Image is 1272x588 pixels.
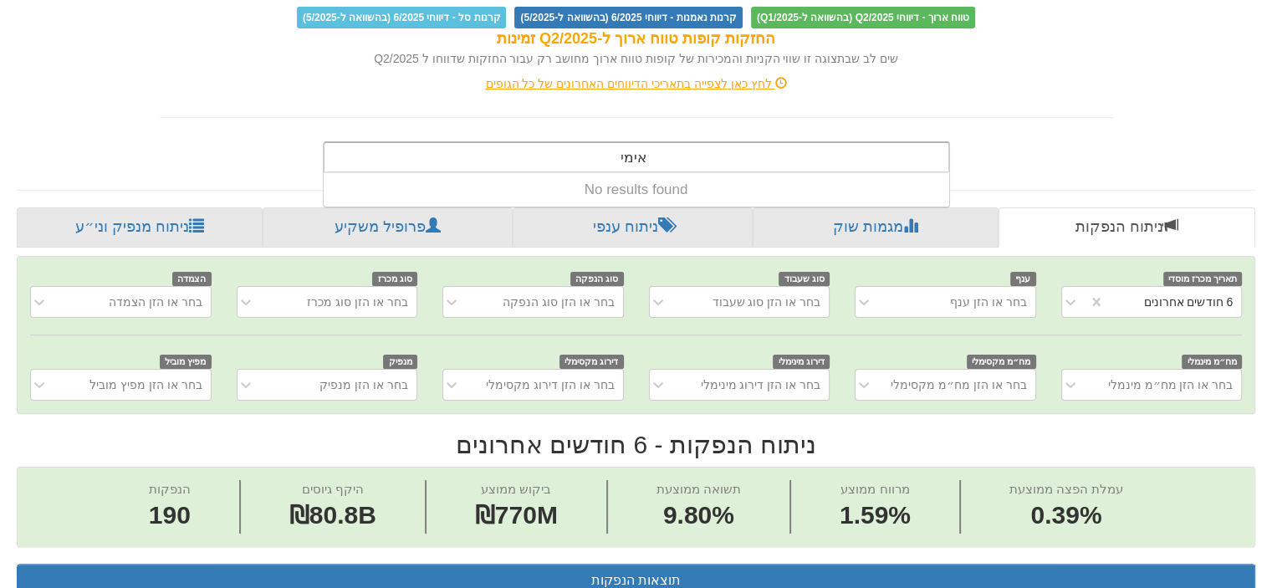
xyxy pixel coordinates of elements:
[172,272,212,286] span: הצמדה
[513,207,753,248] a: ניתוח ענפי
[1163,272,1242,286] span: תאריך מכרז מוסדי
[773,355,830,369] span: דירוג מינימלי
[149,498,191,534] span: 190
[89,376,202,393] div: בחר או הזן מפיץ מוביל
[1009,498,1123,534] span: 0.39%
[891,376,1027,393] div: בחר או הזן מח״מ מקסימלי
[160,355,212,369] span: מפיץ מוביל
[950,294,1027,310] div: בחר או הזן ענף
[700,376,820,393] div: בחר או הזן דירוג מינימלי
[289,501,376,529] span: ₪80.8B
[475,501,558,529] span: ₪770M
[147,75,1126,92] div: לחץ כאן לצפייה בתאריכי הדיווחים האחרונים של כל הגופים
[999,207,1255,248] a: ניתוח הנפקות
[160,28,1113,50] div: החזקות קופות טווח ארוך ל-Q2/2025 זמינות
[30,573,1242,588] h3: תוצאות הנפקות
[967,355,1036,369] span: מח״מ מקסימלי
[656,482,741,496] span: תשואה ממוצעת
[486,376,615,393] div: בחר או הזן דירוג מקסימלי
[17,431,1255,458] h2: ניתוח הנפקות - 6 חודשים אחרונים
[307,294,408,310] div: בחר או הזן סוג מכרז
[481,482,551,496] span: ביקוש ממוצע
[503,294,615,310] div: בחר או הזן סוג הנפקה
[1107,376,1233,393] div: בחר או הזן מח״מ מינמלי
[656,498,741,534] span: 9.80%
[559,355,624,369] span: דירוג מקסימלי
[302,482,364,496] span: היקף גיוסים
[109,294,202,310] div: בחר או הזן הצמדה
[840,498,911,534] span: 1.59%
[840,482,909,496] span: מרווח ממוצע
[712,294,820,310] div: בחר או הזן סוג שעבוד
[751,7,975,28] span: טווח ארוך - דיווחי Q2/2025 (בהשוואה ל-Q1/2025)
[570,272,624,286] span: סוג הנפקה
[263,207,513,248] a: פרופיל משקיע
[17,207,263,248] a: ניתוח מנפיק וני״ע
[149,482,191,496] span: הנפקות
[1009,482,1123,496] span: עמלת הפצה ממוצעת
[514,7,742,28] span: קרנות נאמנות - דיווחי 6/2025 (בהשוואה ל-5/2025)
[372,272,417,286] span: סוג מכרז
[319,376,408,393] div: בחר או הזן מנפיק
[160,50,1113,67] div: שים לב שבתצוגה זו שווי הקניות והמכירות של קופות טווח ארוך מחושב רק עבור החזקות שדווחו ל Q2/2025
[324,173,949,207] div: No results found
[1010,272,1036,286] span: ענף
[297,7,506,28] span: קרנות סל - דיווחי 6/2025 (בהשוואה ל-5/2025)
[1143,294,1233,310] div: 6 חודשים אחרונים
[383,355,417,369] span: מנפיק
[779,272,830,286] span: סוג שעבוד
[1182,355,1242,369] span: מח״מ מינמלי
[753,207,999,248] a: מגמות שוק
